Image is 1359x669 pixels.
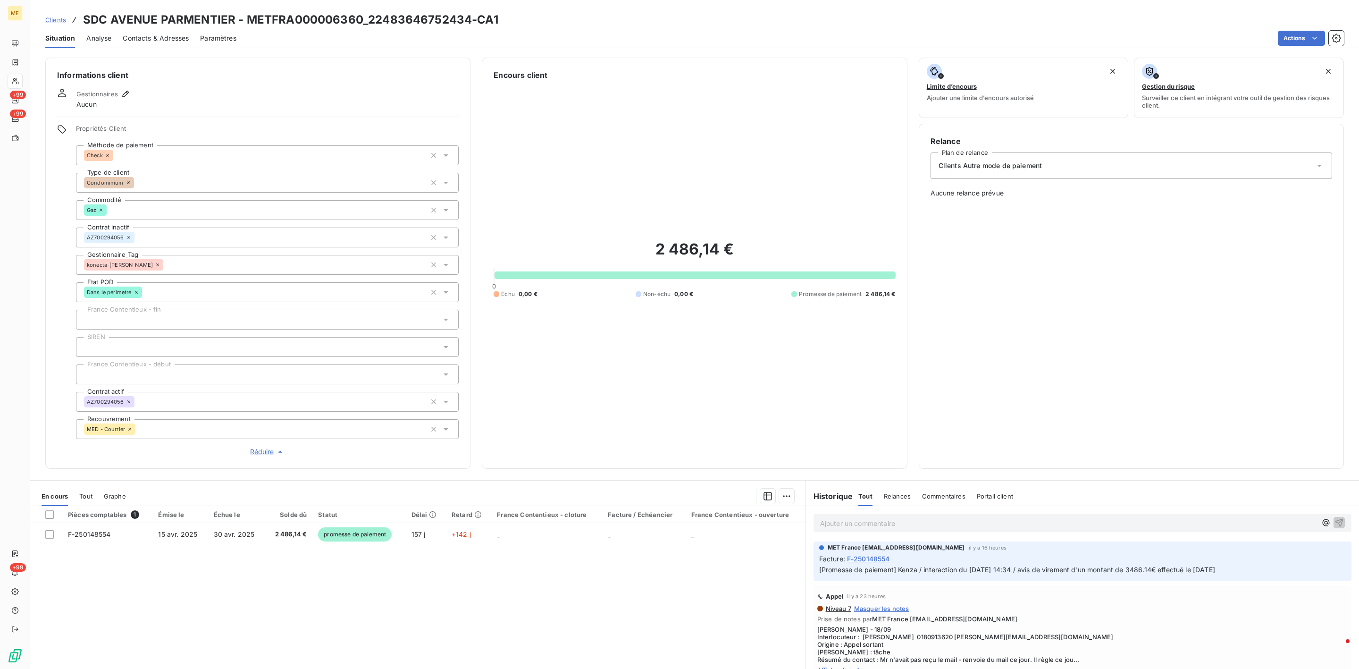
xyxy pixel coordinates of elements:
[131,510,139,519] span: 1
[799,290,862,298] span: Promesse de paiement
[497,511,596,518] div: France Contentieux - cloture
[42,492,68,500] span: En cours
[1134,58,1344,118] button: Gestion du risqueSurveiller ce client en intégrant votre outil de gestion des risques client.
[84,343,92,351] input: Ajouter une valeur
[494,240,895,268] h2: 2 486,14 €
[492,282,496,290] span: 0
[104,492,126,500] span: Graphe
[163,261,171,269] input: Ajouter une valeur
[84,370,92,379] input: Ajouter une valeur
[79,492,92,500] span: Tout
[87,152,103,158] span: Check
[134,233,142,242] input: Ajouter une valeur
[76,90,118,98] span: Gestionnaires
[158,511,202,518] div: Émise le
[68,530,111,538] span: F-250148554
[318,527,392,542] span: promesse de paiement
[8,6,23,21] div: ME
[271,530,307,539] span: 2 486,14 €
[87,180,124,186] span: Condominium
[691,530,694,538] span: _
[643,290,671,298] span: Non-échu
[1278,31,1325,46] button: Actions
[411,511,440,518] div: Délai
[939,161,1042,170] span: Clients Autre mode de paiement
[87,235,124,240] span: AZ700294056
[608,511,680,518] div: Facture / Echéancier
[977,492,1013,500] span: Portail client
[83,11,498,28] h3: SDC AVENUE PARMENTIER - METFRA000006360_22483646752434-CA1
[76,447,459,457] button: Réduire
[86,34,111,43] span: Analyse
[57,69,459,81] h6: Informations client
[113,151,121,160] input: Ajouter une valeur
[931,188,1332,198] span: Aucune relance prévue
[271,511,307,518] div: Solde dû
[825,605,851,612] span: Niveau 7
[872,615,1017,623] span: MET France [EMAIL_ADDRESS][DOMAIN_NAME]
[847,593,885,599] span: il y a 23 heures
[8,648,23,663] img: Logo LeanPay
[87,262,153,268] span: konecta-[PERSON_NAME]
[142,288,150,296] input: Ajouter une valeur
[134,178,142,187] input: Ajouter une valeur
[884,492,911,500] span: Relances
[68,510,147,519] div: Pièces comptables
[10,563,26,572] span: +99
[123,34,189,43] span: Contacts & Adresses
[87,289,132,295] span: Dans le perimetre
[250,447,285,457] span: Réduire
[854,605,909,612] span: Masquer les notes
[411,530,426,538] span: 157 j
[452,511,486,518] div: Retard
[691,511,800,518] div: France Contentieux - ouverture
[817,626,1348,663] span: [PERSON_NAME] - 18/09 Interlocuteur : [PERSON_NAME] 0180913620 [PERSON_NAME][EMAIL_ADDRESS][DOMAI...
[819,554,845,564] span: Facture :
[10,91,26,99] span: +99
[1142,94,1336,109] span: Surveiller ce client en intégrant votre outil de gestion des risques client.
[452,530,471,538] span: +142 j
[214,530,255,538] span: 30 avr. 2025
[927,83,977,90] span: Limite d’encours
[134,398,142,406] input: Ajouter une valeur
[45,34,75,43] span: Situation
[494,69,547,81] h6: Encours client
[318,511,400,518] div: Statut
[87,207,96,213] span: Gaz
[931,135,1332,147] h6: Relance
[10,110,26,118] span: +99
[519,290,537,298] span: 0,00 €
[200,34,236,43] span: Paramètres
[158,530,197,538] span: 15 avr. 2025
[817,615,1348,623] span: Prise de notes par
[214,511,260,518] div: Échue le
[847,554,890,564] span: F-250148554
[76,100,97,109] span: Aucun
[927,94,1034,102] span: Ajouter une limite d’encours autorisé
[76,125,459,138] span: Propriétés Client
[45,15,66,25] a: Clients
[497,530,500,538] span: _
[828,543,965,552] span: MET France [EMAIL_ADDRESS][DOMAIN_NAME]
[135,425,143,433] input: Ajouter une valeur
[87,426,125,432] span: MED - Courrier
[501,290,515,298] span: Échu
[84,315,92,324] input: Ajouter une valeur
[1142,83,1195,90] span: Gestion du risque
[922,492,965,500] span: Commentaires
[45,16,66,24] span: Clients
[819,566,1215,574] span: [Promesse de paiement] Kenza / interaction du [DATE] 14:34 / avis de virement d'un montant de 348...
[806,491,853,502] h6: Historique
[87,399,124,405] span: AZ700294056
[826,593,844,600] span: Appel
[919,58,1129,118] button: Limite d’encoursAjouter une limite d’encours autorisé
[1327,637,1350,660] iframe: Intercom live chat
[969,545,1007,550] span: il y a 16 heures
[608,530,611,538] span: _
[674,290,693,298] span: 0,00 €
[865,290,896,298] span: 2 486,14 €
[858,492,872,500] span: Tout
[107,206,114,214] input: Ajouter une valeur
